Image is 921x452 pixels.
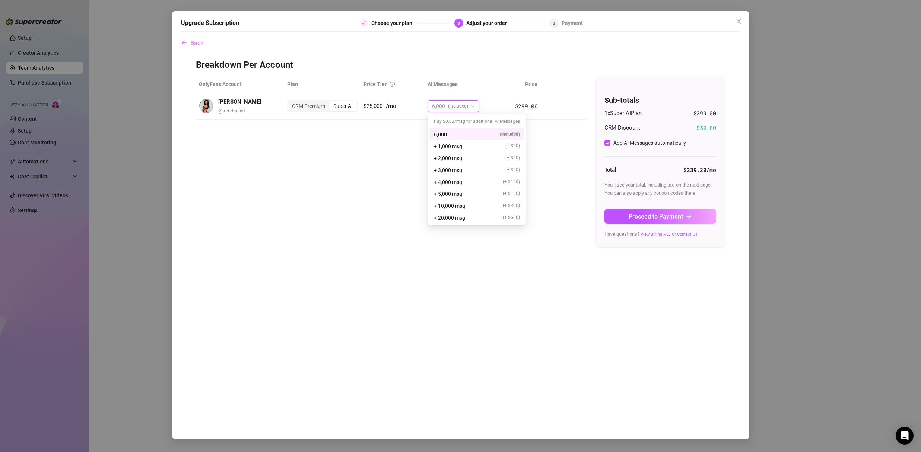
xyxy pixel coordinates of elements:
[434,166,462,174] span: + 3,000 msg
[604,109,642,118] span: 1 x Super AI Plan
[434,130,447,139] span: 6,000
[181,19,239,28] h5: Upgrade Subscription
[641,232,671,237] a: View Billing FAQ
[693,109,716,118] span: $299.00
[199,99,213,113] img: avatar.jpg
[677,232,698,237] a: Contact Us
[503,190,520,197] span: (+ $150)
[686,213,692,219] span: arrow-right
[553,21,555,26] span: 3
[287,100,358,112] div: segmented control
[434,202,465,210] span: + 10,000 msg
[604,231,698,237] span: Have questions? or
[515,102,538,110] span: $299.00
[363,103,396,109] span: $25,000+/mo
[284,76,361,93] th: Plan
[390,82,395,87] span: info-circle
[196,76,285,93] th: OnlyFans Account
[505,143,520,150] span: (+ $30)
[425,76,505,93] th: AI Messages
[736,19,742,25] span: close
[505,166,520,174] span: (+ $90)
[503,214,520,221] span: (+ $600)
[733,16,745,28] button: Close
[604,124,640,133] span: CRM Discount
[629,213,683,220] span: Proceed to Payment
[196,59,725,71] h3: Breakdown Per Account
[363,81,387,87] span: Price Tier
[181,40,187,46] span: arrow-left
[432,101,445,112] span: 6,000
[181,35,204,50] button: Back
[434,190,462,198] span: + 5,000 msg
[683,166,716,174] strong: $239.20 /mo
[218,98,261,105] strong: [PERSON_NAME]
[613,139,686,147] div: Add AI Messages automatically
[190,39,203,47] span: Back
[362,21,366,25] span: check
[329,101,357,111] div: Super AI
[434,178,462,186] span: + 4,000 msg
[429,115,524,128] div: Pay $0.03/msg for additional AI Messages
[288,101,329,111] div: CRM Premium
[434,154,462,162] span: + 2,000 msg
[503,178,520,185] span: (+ $120)
[604,209,716,224] button: Proceed to Paymentarrow-right
[562,19,583,28] div: Payment
[466,19,511,28] div: Adjust your order
[733,19,745,25] span: Close
[604,182,712,196] span: You'll see your total, including tax, on the next page. You can also apply any coupon codes there.
[896,427,914,445] div: Open Intercom Messenger
[505,155,520,162] span: (+ $60)
[505,76,540,93] th: Price
[448,101,468,112] span: (included)
[218,108,245,114] span: @ kendralust
[458,21,460,26] span: 2
[604,95,716,105] h4: Sub-totals
[503,202,520,209] span: (+ $300)
[371,19,417,28] div: Choose your plan
[434,142,462,150] span: + 1,000 msg
[604,166,616,173] strong: Total
[434,214,465,222] span: + 20,000 msg
[693,124,716,133] span: -$ 59.80
[500,131,520,138] span: (included)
